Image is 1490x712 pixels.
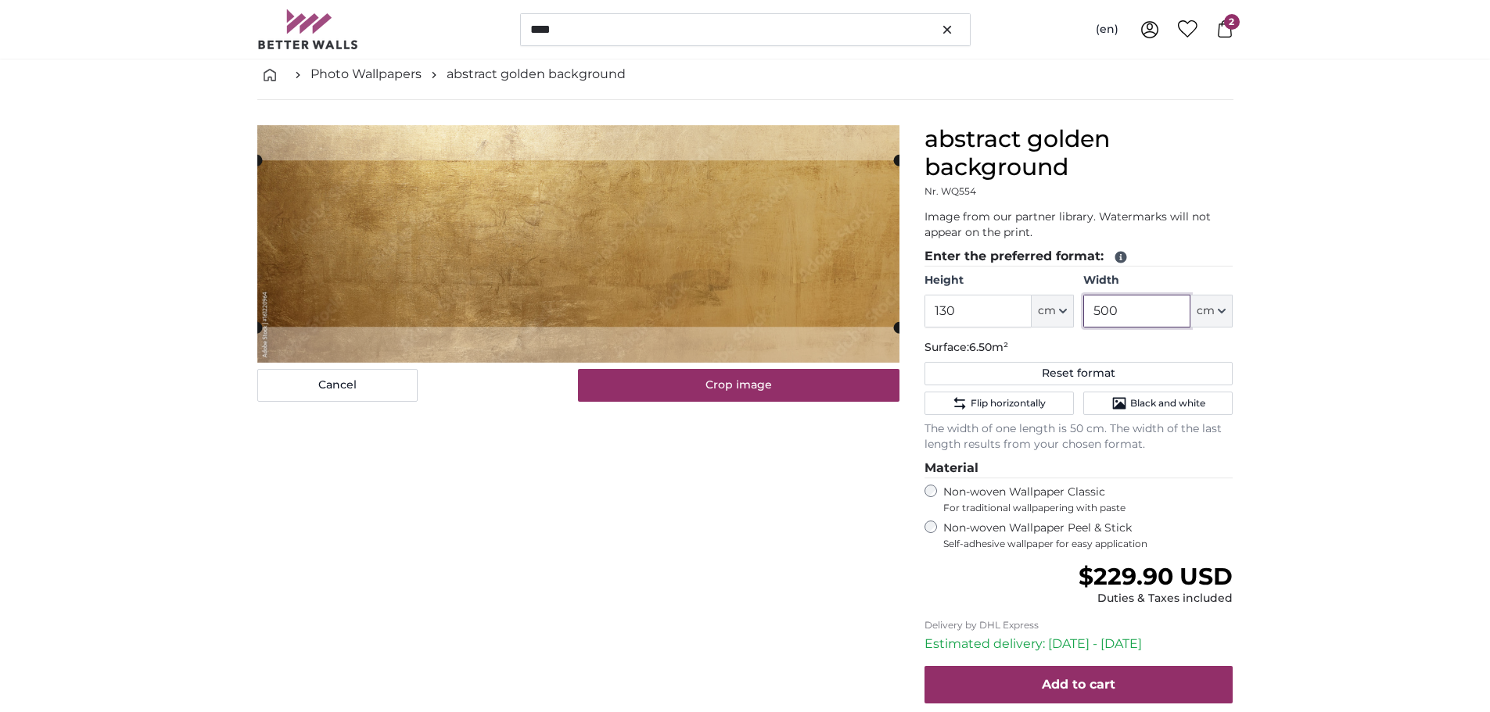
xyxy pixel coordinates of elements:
p: Delivery by DHL Express [925,619,1233,631]
img: Betterwalls [257,9,359,49]
button: (en) [1083,16,1131,44]
span: cm [1038,303,1056,319]
span: Flip horizontally [971,397,1046,410]
button: Cancel [257,369,418,402]
button: Black and white [1083,392,1233,415]
button: cm [1032,295,1074,327]
button: Flip horizontally [925,392,1074,415]
label: Width [1083,273,1233,288]
span: cm [1197,303,1215,319]
p: Image from our partner library. Watermarks will not appear on the print. [925,209,1233,241]
label: Height [925,273,1074,288]
span: Black and white [1130,397,1205,410]
div: Duties & Taxes included [1079,591,1233,606]
span: Add to cart [1042,677,1115,692]
span: 6.50m² [969,340,1008,354]
p: Surface: [925,340,1233,356]
button: cm [1190,295,1233,327]
nav: breadcrumbs [257,49,1233,100]
button: Reset format [925,362,1233,385]
span: Nr. WQ554 [925,185,976,197]
label: Non-woven Wallpaper Classic [943,485,1233,514]
span: $229.90 USD [1079,562,1233,591]
a: abstract golden background [447,65,626,84]
legend: Enter the preferred format: [925,247,1233,267]
button: Add to cart [925,666,1233,703]
label: Non-woven Wallpaper Peel & Stick [943,521,1233,550]
h1: abstract golden background [925,125,1233,181]
span: 2 [1224,14,1240,30]
legend: Material [925,459,1233,478]
p: Estimated delivery: [DATE] - [DATE] [925,635,1233,653]
span: Self-adhesive wallpaper for easy application [943,538,1233,550]
span: For traditional wallpapering with paste [943,502,1233,514]
a: Photo Wallpapers [311,65,422,84]
p: The width of one length is 50 cm. The width of the last length results from your chosen format. [925,421,1233,453]
button: Crop image [578,369,899,402]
